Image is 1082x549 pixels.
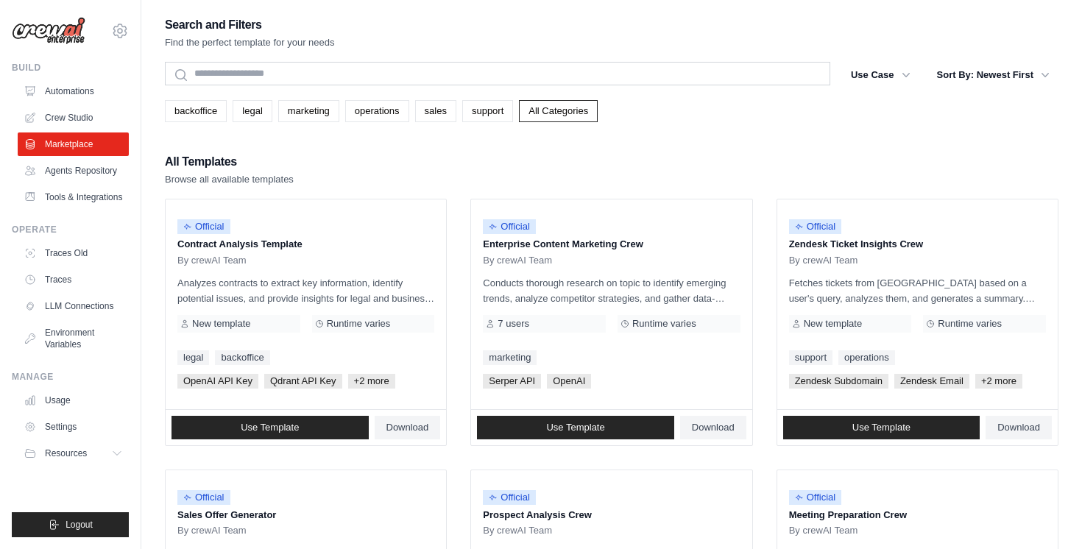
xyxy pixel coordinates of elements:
[177,508,434,523] p: Sales Offer Generator
[18,415,129,439] a: Settings
[264,374,342,389] span: Qdrant API Key
[172,416,369,439] a: Use Template
[165,152,294,172] h2: All Templates
[18,106,129,130] a: Crew Studio
[345,100,409,122] a: operations
[483,275,740,306] p: Conducts thorough research on topic to identify emerging trends, analyze competitor strategies, a...
[804,318,862,330] span: New template
[483,508,740,523] p: Prospect Analysis Crew
[632,318,696,330] span: Runtime varies
[938,318,1002,330] span: Runtime varies
[975,374,1022,389] span: +2 more
[177,275,434,306] p: Analyzes contracts to extract key information, identify potential issues, and provide insights fo...
[18,442,129,465] button: Resources
[498,318,529,330] span: 7 users
[215,350,269,365] a: backoffice
[12,224,129,235] div: Operate
[789,490,842,505] span: Official
[692,422,735,433] span: Download
[986,416,1052,439] a: Download
[12,17,85,45] img: Logo
[12,62,129,74] div: Build
[177,237,434,252] p: Contract Analysis Template
[327,318,391,330] span: Runtime varies
[928,62,1058,88] button: Sort By: Newest First
[519,100,598,122] a: All Categories
[177,219,230,234] span: Official
[18,241,129,265] a: Traces Old
[789,525,858,536] span: By crewAI Team
[233,100,272,122] a: legal
[177,525,247,536] span: By crewAI Team
[415,100,456,122] a: sales
[18,159,129,183] a: Agents Repository
[177,374,258,389] span: OpenAI API Key
[12,371,129,383] div: Manage
[483,350,537,365] a: marketing
[192,318,250,330] span: New template
[386,422,429,433] span: Download
[18,321,129,356] a: Environment Variables
[165,100,227,122] a: backoffice
[375,416,441,439] a: Download
[789,508,1046,523] p: Meeting Preparation Crew
[789,275,1046,306] p: Fetches tickets from [GEOGRAPHIC_DATA] based on a user's query, analyzes them, and generates a su...
[165,172,294,187] p: Browse all available templates
[842,62,919,88] button: Use Case
[18,132,129,156] a: Marketplace
[483,237,740,252] p: Enterprise Content Marketing Crew
[852,422,910,433] span: Use Template
[18,294,129,318] a: LLM Connections
[680,416,746,439] a: Download
[838,350,895,365] a: operations
[483,490,536,505] span: Official
[789,255,858,266] span: By crewAI Team
[165,35,335,50] p: Find the perfect template for your needs
[278,100,339,122] a: marketing
[18,79,129,103] a: Automations
[18,185,129,209] a: Tools & Integrations
[997,422,1040,433] span: Download
[894,374,969,389] span: Zendesk Email
[483,219,536,234] span: Official
[18,268,129,291] a: Traces
[348,374,395,389] span: +2 more
[12,512,129,537] button: Logout
[483,374,541,389] span: Serper API
[177,490,230,505] span: Official
[45,447,87,459] span: Resources
[547,374,591,389] span: OpenAI
[483,525,552,536] span: By crewAI Team
[462,100,513,122] a: support
[483,255,552,266] span: By crewAI Team
[546,422,604,433] span: Use Template
[66,519,93,531] span: Logout
[789,350,832,365] a: support
[18,389,129,412] a: Usage
[165,15,335,35] h2: Search and Filters
[177,255,247,266] span: By crewAI Team
[789,219,842,234] span: Official
[241,422,299,433] span: Use Template
[477,416,674,439] a: Use Template
[789,237,1046,252] p: Zendesk Ticket Insights Crew
[783,416,980,439] a: Use Template
[177,350,209,365] a: legal
[789,374,888,389] span: Zendesk Subdomain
